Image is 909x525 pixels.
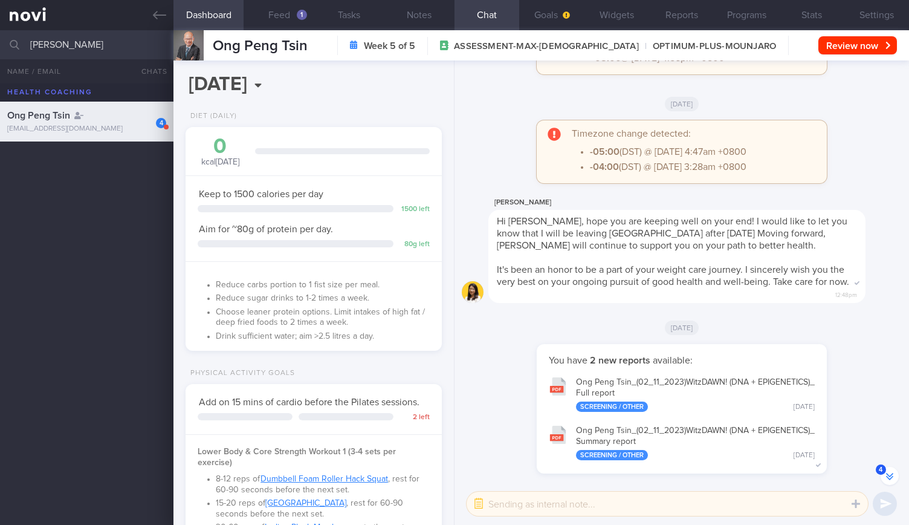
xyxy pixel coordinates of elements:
div: 4 [156,118,166,128]
span: 12:48pm [835,288,857,299]
strong: +08:00 [590,53,621,63]
span: Aim for ~80g of protein per day. [199,224,333,234]
strong: 2 new reports [587,356,653,365]
div: kcal [DATE] [198,136,243,168]
button: Review now [818,36,897,54]
div: 0 [198,136,243,157]
span: Add on 15 mins of cardio before the Pilates sessions. [199,397,419,407]
button: Chats [125,59,173,83]
strong: -04:00 [590,162,619,172]
div: Screening / Other [576,402,648,412]
span: Keep to 1500 calories per day [199,189,323,199]
div: 1 [297,10,307,20]
strong: Week 5 of 5 [364,40,415,52]
span: Ong Peng Tsin [7,111,70,120]
div: Ong Peng Tsin_ (02_ 11_ 2023)WitzDAWN! (DNA + EPIGENETICS)_ Summary report [576,426,815,460]
strong: Lower Body & Core Strength Workout 1 (3-4 sets per exercise) [198,448,396,467]
li: Reduce sugar drinks to 1-2 times a week. [216,290,430,304]
li: Drink sufficient water; aim >2.5 litres a day. [216,328,430,342]
li: (DST) @ [DATE] 4:47am +0800 [590,143,815,158]
div: 80 g left [400,240,430,249]
strong: -05:00 [590,147,619,157]
li: 8-12 reps of , rest for 60-90 seconds before the next set. [216,471,430,495]
span: Timezone change detected: [572,129,691,139]
button: Ong Peng Tsin_(02_11_2023)WitzDAWN! (DNA + EPIGENETICS)_Full report Screening / Other [DATE] [543,370,821,418]
div: Physical Activity Goals [186,369,295,378]
div: [DATE] [794,403,815,412]
span: OPTIMUM-PLUS-MOUNJARO [639,41,776,53]
div: Screening / Other [576,450,648,460]
button: Ong Peng Tsin_(02_11_2023)WitzDAWN! (DNA + EPIGENETICS)_Summary report Screening / Other [DATE] [543,418,821,466]
li: (DST) @ [DATE] 3:28am +0800 [590,158,815,173]
div: Ong Peng Tsin_ (02_ 11_ 2023)WitzDAWN! (DNA + EPIGENETICS)_ Full report [576,377,815,412]
span: Ong Peng Tsin [213,39,308,53]
a: Dumbbell Foam Roller Hack Squat [260,475,388,483]
div: [PERSON_NAME] [488,195,902,210]
span: [DATE] [665,97,699,111]
span: It's been an honor to be a part of your weight care journey. I sincerely wish you the very best o... [497,265,849,287]
div: Diet (Daily) [186,112,237,121]
p: You have available: [549,354,815,367]
div: [EMAIL_ADDRESS][DOMAIN_NAME] [7,125,166,134]
span: ASSESSMENT-MAX-[DEMOGRAPHIC_DATA] [454,41,639,53]
span: [DATE] [665,321,699,335]
li: 15-20 reps of , rest for 60-90 seconds before the next set. [216,495,430,520]
a: [GEOGRAPHIC_DATA] [265,499,346,507]
span: Hi [PERSON_NAME], hope you are keeping well on your end! I would like to let you know that I will... [497,217,847,250]
li: Reduce carbs portion to 1 fist size per meal. [216,277,430,291]
li: Choose leaner protein options. Limit intakes of high fat / deep fried foods to 2 times a week. [216,304,430,328]
button: 4 [881,467,899,485]
div: 1500 left [400,205,430,214]
span: 4 [876,465,886,475]
div: [DATE] [794,451,815,460]
div: 2 left [400,413,430,422]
